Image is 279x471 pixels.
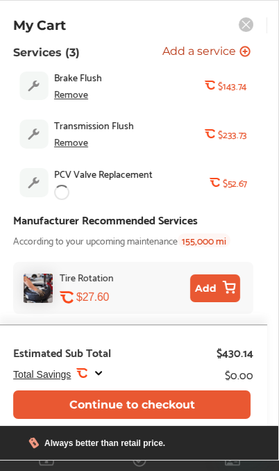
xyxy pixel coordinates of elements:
div: Manufacturer Recommended Services [13,210,198,229]
span: PCV Valve Replacement [54,168,195,179]
button: Add a service [162,46,251,59]
b: $233.73 [218,129,247,140]
b: $52.67 [223,177,247,188]
img: dollor_label_vector.a70140d1.svg [28,437,39,449]
button: Continue to checkout [13,390,251,419]
span: According to your upcoming maintenance [13,232,178,248]
div: $0.00 [225,365,253,383]
button: Add [191,274,241,302]
p: Services (3) [13,46,80,59]
div: Tire Rotation [60,269,114,285]
b: $143.74 [218,80,247,91]
div: $27.60 [76,290,109,304]
img: default_wrench_icon.d1a43860.svg [19,119,49,148]
span: Transmission Flush [54,119,195,131]
div: Remove [54,88,88,99]
div: Remove [54,136,88,147]
span: Total Savings [13,369,71,380]
div: Always better than retail price. [44,438,165,448]
span: Brake Flush [54,72,195,83]
a: Add a service [162,46,253,59]
span: Add a service [162,46,236,59]
img: tire-rotation-thumb.jpg [24,274,53,303]
div: Estimated Sub Total [13,345,111,359]
img: default_wrench_icon.d1a43860.svg [19,168,49,197]
p: My Cart [13,17,66,33]
img: default_wrench_icon.d1a43860.svg [19,72,49,100]
div: $430.14 [217,345,253,359]
span: 155,000 mi [178,233,230,247]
